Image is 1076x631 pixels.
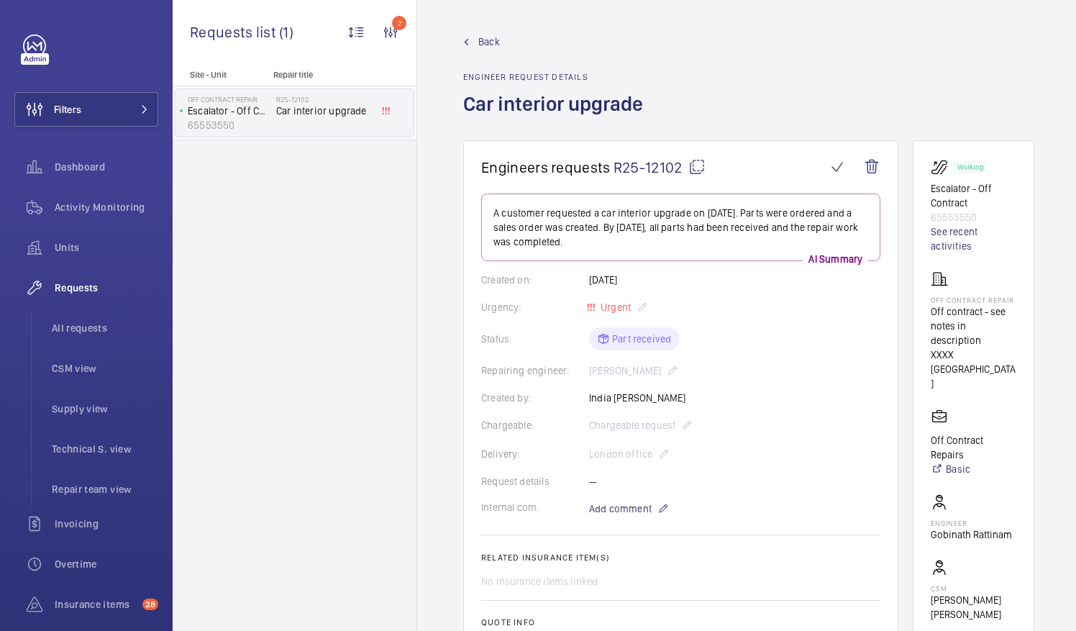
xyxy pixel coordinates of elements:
[931,296,1016,304] p: Off Contract Repair
[493,206,868,249] p: A customer requested a car interior upgrade on [DATE]. Parts were ordered and a sales order was c...
[55,281,158,295] span: Requests
[55,240,158,255] span: Units
[55,517,158,531] span: Invoicing
[931,462,1016,476] a: Basic
[957,165,983,170] p: Working
[55,200,158,214] span: Activity Monitoring
[55,557,158,571] span: Overtime
[481,553,880,563] h2: Related insurance item(s)
[931,304,1016,348] p: Off contract - see notes in description
[276,104,371,118] span: Car interior upgrade
[173,70,268,80] p: Site - Unit
[931,224,1016,253] a: See recent activities
[52,361,158,376] span: CSM view
[188,95,270,104] p: Off Contract Repair
[931,181,1016,210] p: Escalator - Off Contract
[481,617,880,627] h2: Quote info
[52,482,158,496] span: Repair team view
[14,92,158,127] button: Filters
[188,104,270,118] p: Escalator - Off Contract
[931,519,1012,527] p: Engineer
[931,433,1016,462] p: Off Contract Repairs
[276,95,371,104] h2: R25-12102
[190,23,279,41] span: Requests list
[52,321,158,335] span: All requests
[188,118,270,132] p: 65553550
[142,599,158,610] span: 28
[931,210,1016,224] p: 65553550
[55,597,137,612] span: Insurance items
[931,527,1012,542] p: Gobinath Rattinam
[55,160,158,174] span: Dashboard
[52,401,158,416] span: Supply view
[481,158,611,176] span: Engineers requests
[463,91,652,140] h1: Car interior upgrade
[478,35,500,49] span: Back
[54,102,81,117] span: Filters
[614,158,706,176] span: R25-12102
[463,72,652,82] h2: Engineer request details
[931,158,954,176] img: escalator.svg
[931,348,1016,391] p: XXXX [GEOGRAPHIC_DATA]
[931,593,1016,622] p: [PERSON_NAME] [PERSON_NAME]
[273,70,368,80] p: Repair title
[931,584,1016,593] p: CSM
[589,501,652,516] span: Add comment
[803,252,868,266] p: AI Summary
[52,442,158,456] span: Technical S. view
